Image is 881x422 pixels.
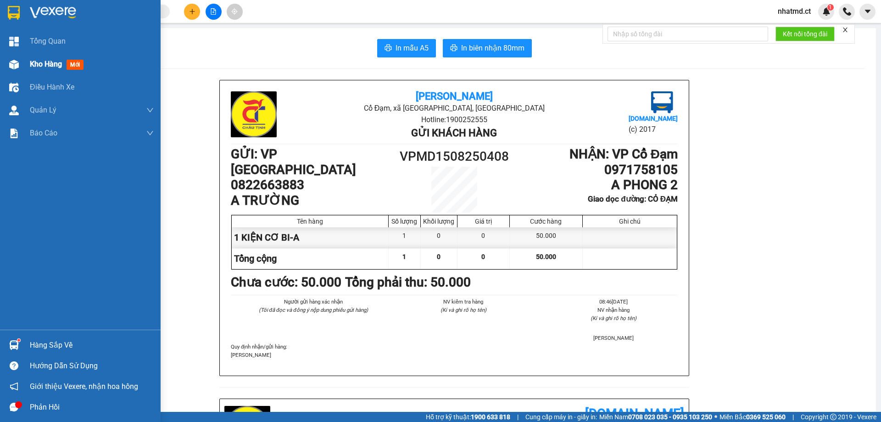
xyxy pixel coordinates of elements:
[591,315,636,321] i: (Kí và ghi rõ họ tên)
[608,27,768,41] input: Nhập số tổng đài
[830,414,836,420] span: copyright
[17,339,20,342] sup: 1
[210,8,217,15] span: file-add
[345,275,471,290] b: Tổng phải thu: 50.000
[822,7,831,16] img: icon-new-feature
[714,415,717,419] span: ⚪️
[550,306,678,314] li: NV nhận hàng
[585,406,684,421] b: [DOMAIN_NAME]
[234,253,277,264] span: Tổng cộng
[510,177,678,193] h1: A PHONG 2
[402,253,406,260] span: 1
[457,227,510,248] div: 0
[9,340,19,350] img: warehouse-icon
[651,91,673,113] img: logo.jpg
[10,382,18,391] span: notification
[9,60,19,69] img: warehouse-icon
[11,67,137,97] b: GỬI : VP [GEOGRAPHIC_DATA]
[377,39,436,57] button: printerIn mẫu A5
[550,334,678,342] li: [PERSON_NAME]
[481,253,485,260] span: 0
[305,102,603,114] li: Cổ Đạm, xã [GEOGRAPHIC_DATA], [GEOGRAPHIC_DATA]
[184,4,200,20] button: plus
[232,227,389,248] div: 1 KIỆN CƠ BI-A
[864,7,872,16] span: caret-down
[859,4,875,20] button: caret-down
[30,400,154,414] div: Phản hồi
[599,412,712,422] span: Miền Nam
[416,90,493,102] b: [PERSON_NAME]
[770,6,818,17] span: nhatmd.ct
[443,39,532,57] button: printerIn biên nhận 80mm
[585,218,675,225] div: Ghi chú
[426,412,510,422] span: Hỗ trợ kỹ thuật:
[206,4,222,20] button: file-add
[86,34,384,45] li: Hotline: 1900252555
[719,412,786,422] span: Miền Bắc
[792,412,794,422] span: |
[30,359,154,373] div: Hướng dẫn sử dụng
[189,8,195,15] span: plus
[10,361,18,370] span: question-circle
[231,193,398,208] h1: A TRƯỜNG
[629,115,678,122] b: [DOMAIN_NAME]
[86,23,384,34] li: Cổ Đạm, xã [GEOGRAPHIC_DATA], [GEOGRAPHIC_DATA]
[517,412,519,422] span: |
[231,8,238,15] span: aim
[536,253,556,260] span: 50.000
[231,275,341,290] b: Chưa cước : 50.000
[231,177,398,193] h1: 0822663883
[525,412,597,422] span: Cung cấp máy in - giấy in:
[471,413,510,421] strong: 1900 633 818
[227,4,243,20] button: aim
[10,403,18,411] span: message
[9,106,19,115] img: warehouse-icon
[628,413,712,421] strong: 0708 023 035 - 0935 103 250
[146,107,154,114] span: down
[234,218,386,225] div: Tên hàng
[629,124,678,135] li: (c) 2017
[510,162,678,178] h1: 0971758105
[385,44,392,53] span: printer
[783,29,827,39] span: Kết nối tổng đài
[843,7,851,16] img: phone-icon
[746,413,786,421] strong: 0369 525 060
[8,6,20,20] img: logo-vxr
[423,218,455,225] div: Khối lượng
[389,227,421,248] div: 1
[411,127,497,139] b: Gửi khách hàng
[9,129,19,138] img: solution-icon
[30,127,57,139] span: Báo cáo
[842,27,848,33] span: close
[30,104,56,116] span: Quản Lý
[396,42,429,54] span: In mẫu A5
[827,4,834,11] sup: 1
[249,298,377,306] li: Người gửi hàng xác nhận
[550,298,678,306] li: 08:46[DATE]
[461,42,524,54] span: In biên nhận 80mm
[510,227,583,248] div: 50.000
[437,253,440,260] span: 0
[569,146,678,162] b: NHẬN : VP Cổ Đạm
[440,307,486,313] i: (Kí và ghi rõ họ tên)
[231,91,277,137] img: logo.jpg
[67,60,84,70] span: mới
[146,129,154,137] span: down
[11,11,57,57] img: logo.jpg
[399,298,527,306] li: NV kiểm tra hàng
[305,114,603,125] li: Hotline: 1900252555
[398,146,510,167] h1: VPMD1508250408
[231,146,356,177] b: GỬI : VP [GEOGRAPHIC_DATA]
[231,343,678,359] div: Quy định nhận/gửi hàng :
[512,218,580,225] div: Cước hàng
[231,351,678,359] p: [PERSON_NAME]
[30,81,74,93] span: Điều hành xe
[421,227,457,248] div: 0
[829,4,832,11] span: 1
[9,37,19,46] img: dashboard-icon
[30,35,66,47] span: Tổng Quan
[391,218,418,225] div: Số lượng
[30,60,62,68] span: Kho hàng
[460,218,507,225] div: Giá trị
[30,338,154,352] div: Hàng sắp về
